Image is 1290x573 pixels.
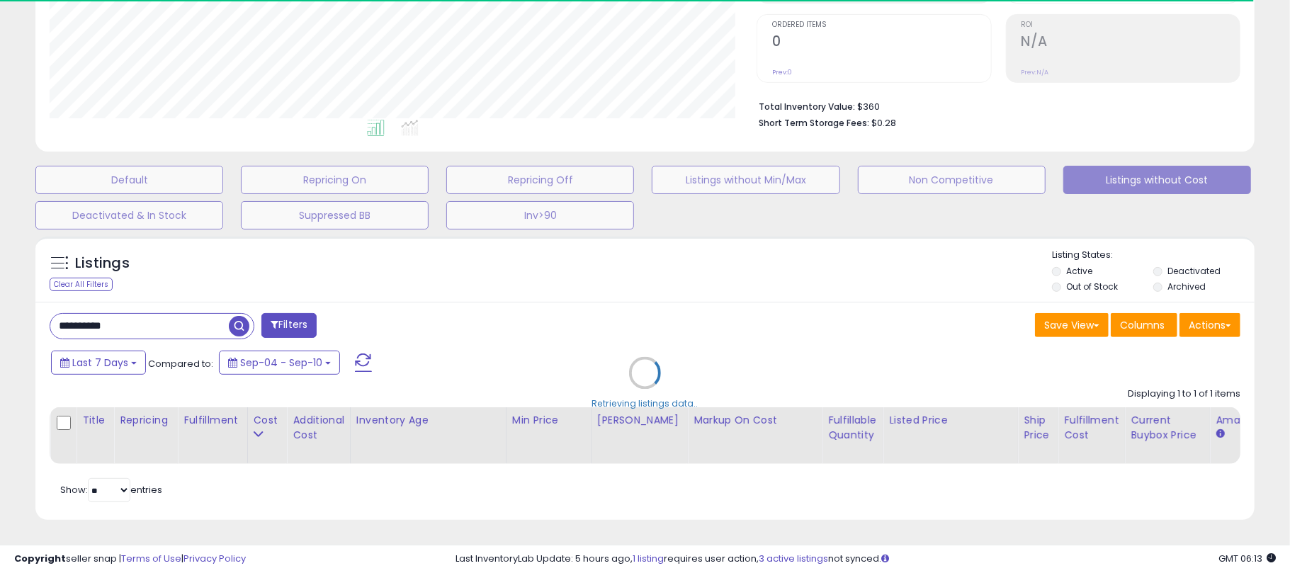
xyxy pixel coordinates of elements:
[446,166,634,194] button: Repricing Off
[1022,33,1240,52] h2: N/A
[652,166,839,194] button: Listings without Min/Max
[14,552,66,565] strong: Copyright
[1022,21,1240,29] span: ROI
[1022,68,1049,76] small: Prev: N/A
[759,101,855,113] b: Total Inventory Value:
[121,552,181,565] a: Terms of Use
[759,552,828,565] a: 3 active listings
[871,116,896,130] span: $0.28
[456,552,1276,566] div: Last InventoryLab Update: 5 hours ago, requires user action, not synced.
[772,33,990,52] h2: 0
[772,21,990,29] span: Ordered Items
[241,201,429,229] button: Suppressed BB
[759,97,1230,114] li: $360
[446,201,634,229] button: Inv>90
[35,201,223,229] button: Deactivated & In Stock
[241,166,429,194] button: Repricing On
[633,552,664,565] a: 1 listing
[772,68,792,76] small: Prev: 0
[759,117,869,129] b: Short Term Storage Fees:
[183,552,246,565] a: Privacy Policy
[858,166,1046,194] button: Non Competitive
[1218,552,1276,565] span: 2025-09-18 06:13 GMT
[592,397,698,410] div: Retrieving listings data..
[35,166,223,194] button: Default
[1063,166,1251,194] button: Listings without Cost
[14,552,246,566] div: seller snap | |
